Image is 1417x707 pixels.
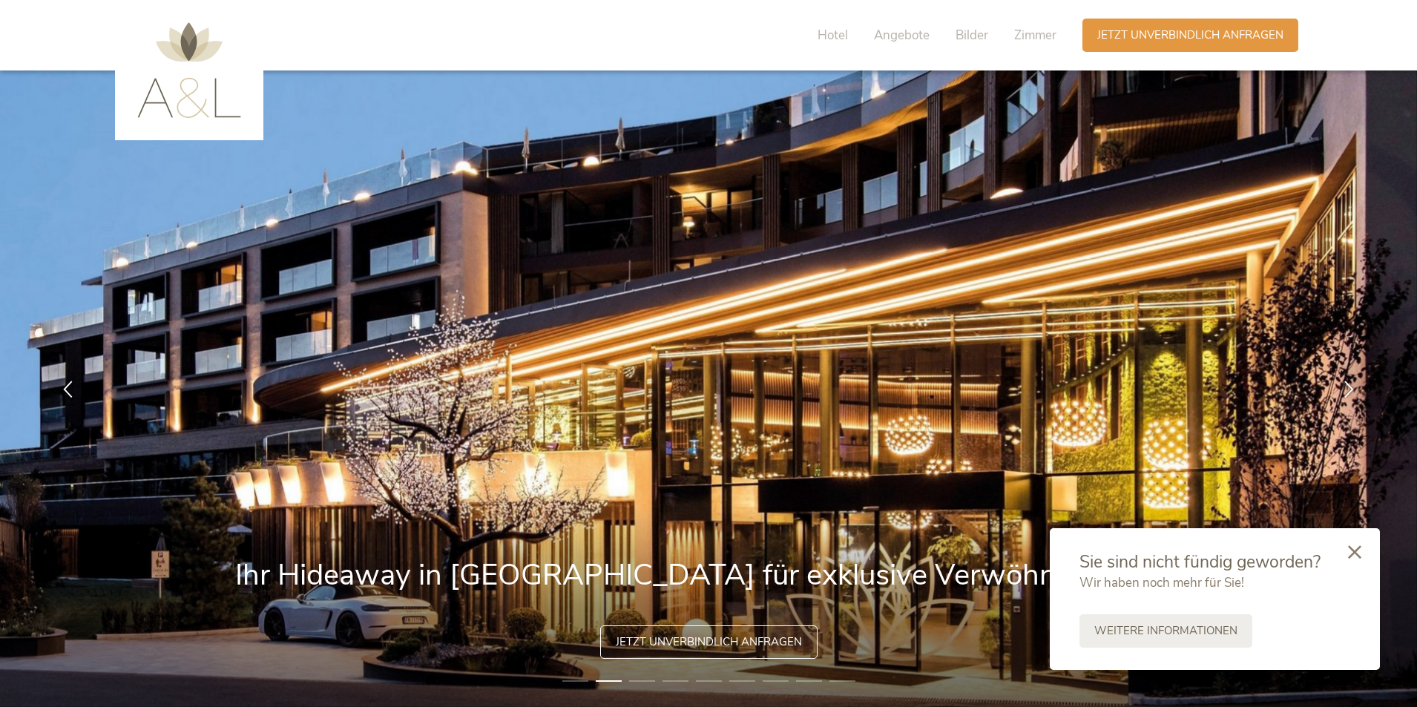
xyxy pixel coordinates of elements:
[1079,550,1321,573] span: Sie sind nicht fündig geworden?
[137,22,241,118] img: AMONTI & LUNARIS Wellnessresort
[1014,27,1056,44] span: Zimmer
[956,27,988,44] span: Bilder
[1094,623,1237,639] span: Weitere Informationen
[616,634,802,650] span: Jetzt unverbindlich anfragen
[874,27,930,44] span: Angebote
[1079,614,1252,648] a: Weitere Informationen
[1079,574,1244,591] span: Wir haben noch mehr für Sie!
[818,27,848,44] span: Hotel
[1097,27,1283,43] span: Jetzt unverbindlich anfragen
